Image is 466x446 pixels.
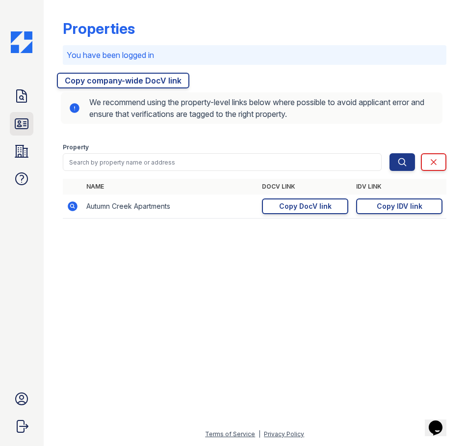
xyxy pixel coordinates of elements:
[205,430,255,438] a: Terms of Service
[63,153,382,171] input: Search by property name or address
[11,31,32,53] img: CE_Icon_Blue-c292c112584629df590d857e76928e9f676e5b41ef8f769ba2f05ee15b207248.png
[63,143,89,151] label: Property
[259,430,260,438] div: |
[377,201,422,211] div: Copy IDV link
[352,179,446,195] th: IDV Link
[63,20,135,37] div: Properties
[57,73,189,88] a: Copy company-wide DocV link
[67,49,442,61] p: You have been logged in
[82,179,258,195] th: Name
[279,201,332,211] div: Copy DocV link
[82,195,258,219] td: Autumn Creek Apartments
[262,198,348,214] a: Copy DocV link
[61,92,442,124] div: We recommend using the property-level links below where possible to avoid applicant error and ens...
[356,198,442,214] a: Copy IDV link
[264,430,304,438] a: Privacy Policy
[258,179,352,195] th: DocV Link
[425,407,456,436] iframe: chat widget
